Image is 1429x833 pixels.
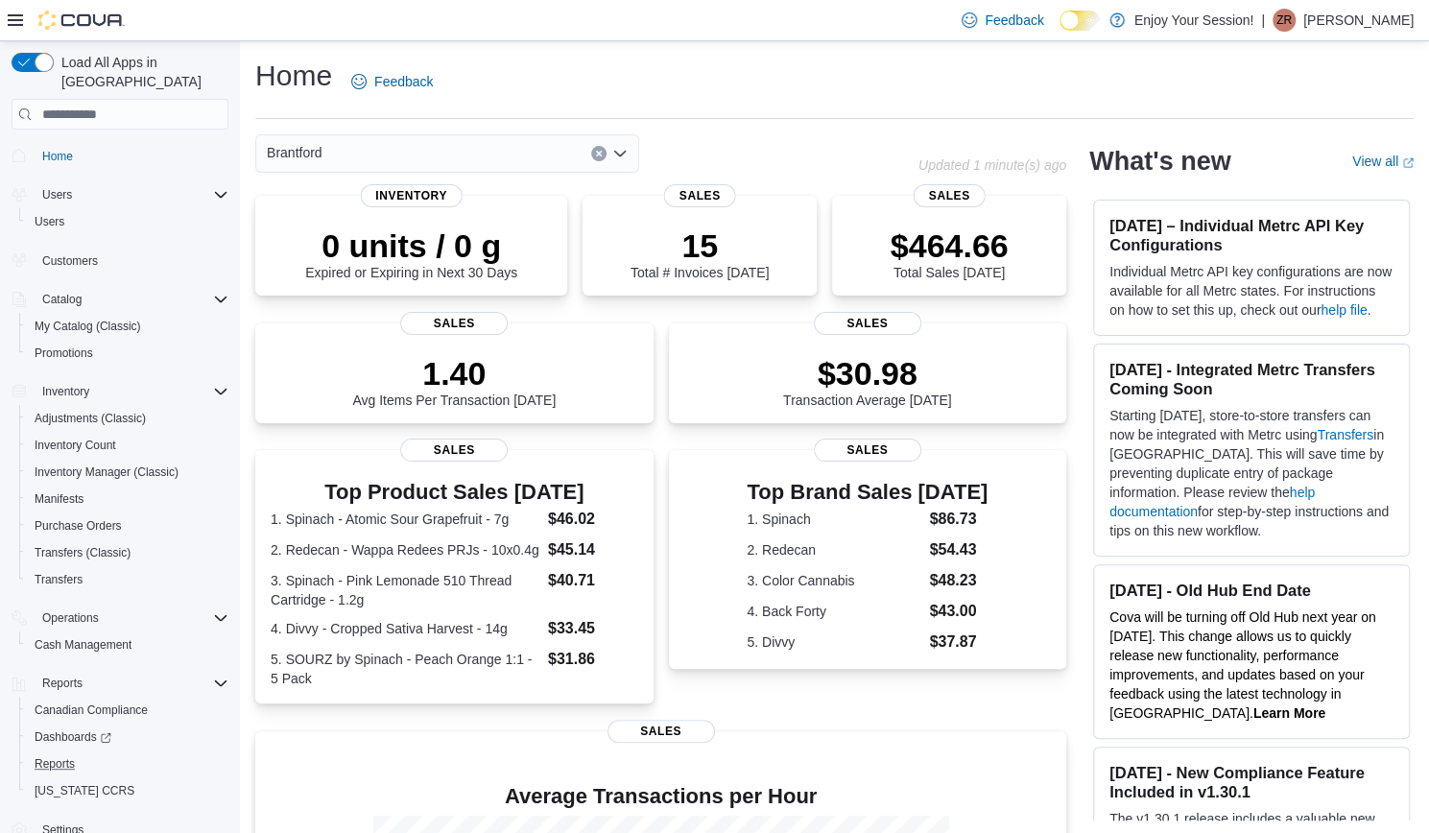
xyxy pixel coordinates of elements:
span: [US_STATE] CCRS [35,783,134,798]
a: Transfers [27,568,90,591]
svg: External link [1402,157,1414,169]
span: Inventory Manager (Classic) [27,461,228,484]
dt: 2. Redecan - Wappa Redees PRJs - 10x0.4g [271,540,540,559]
button: [US_STATE] CCRS [19,777,236,804]
span: Reports [35,672,228,695]
img: Cova [38,11,125,30]
span: Sales [400,312,508,335]
button: Operations [4,605,236,631]
div: Avg Items Per Transaction [DATE] [352,354,556,408]
button: Reports [4,670,236,697]
button: Reports [19,750,236,777]
span: Brantford [267,141,322,164]
span: Sales [664,184,736,207]
button: Users [4,181,236,208]
dt: 1. Spinach - Atomic Sour Grapefruit - 7g [271,510,540,529]
a: Users [27,210,72,233]
span: Cova will be turning off Old Hub next year on [DATE]. This change allows us to quickly release ne... [1109,609,1376,721]
span: Catalog [42,292,82,307]
h3: [DATE] – Individual Metrc API Key Configurations [1109,216,1393,254]
div: Expired or Expiring in Next 30 Days [305,226,517,280]
input: Dark Mode [1060,11,1100,31]
span: Adjustments (Classic) [35,411,146,426]
span: Manifests [27,488,228,511]
a: Learn More [1253,705,1325,721]
a: Manifests [27,488,91,511]
dd: $31.86 [548,648,638,671]
span: Inventory [42,384,89,399]
button: Inventory [4,378,236,405]
p: | [1261,9,1265,32]
a: Transfers [1317,427,1373,442]
a: [US_STATE] CCRS [27,779,142,802]
button: Inventory Count [19,432,236,459]
dt: 5. SOURZ by Spinach - Peach Orange 1:1 - 5 Pack [271,650,540,688]
a: help file [1321,302,1367,318]
p: Updated 1 minute(s) ago [918,157,1066,173]
span: Operations [42,610,99,626]
h2: What's new [1089,146,1230,177]
h3: [DATE] - Old Hub End Date [1109,581,1393,600]
div: Total # Invoices [DATE] [631,226,769,280]
button: Users [35,183,80,206]
span: Dashboards [35,729,111,745]
span: Reports [35,756,75,772]
button: Open list of options [612,146,628,161]
p: 15 [631,226,769,265]
span: Transfers [35,572,83,587]
span: Feedback [374,72,433,91]
h3: [DATE] - Integrated Metrc Transfers Coming Soon [1109,360,1393,398]
span: Adjustments (Classic) [27,407,228,430]
span: Users [42,187,72,202]
h3: [DATE] - New Compliance Feature Included in v1.30.1 [1109,763,1393,801]
button: Manifests [19,486,236,512]
span: Inventory [35,380,228,403]
p: Starting [DATE], store-to-store transfers can now be integrated with Metrc using in [GEOGRAPHIC_D... [1109,406,1393,540]
span: Transfers (Classic) [27,541,228,564]
a: Feedback [954,1,1051,39]
h3: Top Brand Sales [DATE] [747,481,988,504]
dd: $86.73 [929,508,988,531]
p: 1.40 [352,354,556,393]
button: Inventory Manager (Classic) [19,459,236,486]
span: Load All Apps in [GEOGRAPHIC_DATA] [54,53,228,91]
button: My Catalog (Classic) [19,313,236,340]
dd: $46.02 [548,508,638,531]
span: Feedback [985,11,1043,30]
span: Cash Management [35,637,131,653]
span: Users [35,214,64,229]
div: Transaction Average [DATE] [783,354,952,408]
p: 0 units / 0 g [305,226,517,265]
p: $464.66 [891,226,1009,265]
a: Inventory Count [27,434,124,457]
button: Cash Management [19,631,236,658]
span: Promotions [35,345,93,361]
button: Reports [35,672,90,695]
a: Reports [27,752,83,775]
button: Purchase Orders [19,512,236,539]
span: Home [35,143,228,167]
dt: 3. Spinach - Pink Lemonade 510 Thread Cartridge - 1.2g [271,571,540,609]
span: Sales [914,184,986,207]
h1: Home [255,57,332,95]
div: Zoe Reid [1273,9,1296,32]
h4: Average Transactions per Hour [271,785,1051,808]
button: Home [4,141,236,169]
span: Purchase Orders [27,514,228,537]
dd: $33.45 [548,617,638,640]
dt: 5. Divvy [747,632,921,652]
dd: $43.00 [929,600,988,623]
span: Transfers (Classic) [35,545,131,560]
button: Inventory [35,380,97,403]
a: Transfers (Classic) [27,541,138,564]
a: Cash Management [27,633,139,656]
p: [PERSON_NAME] [1303,9,1414,32]
dt: 3. Color Cannabis [747,571,921,590]
span: Transfers [27,568,228,591]
button: Customers [4,247,236,274]
span: Purchase Orders [35,518,122,534]
span: Users [27,210,228,233]
h3: Top Product Sales [DATE] [271,481,638,504]
a: Adjustments (Classic) [27,407,154,430]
